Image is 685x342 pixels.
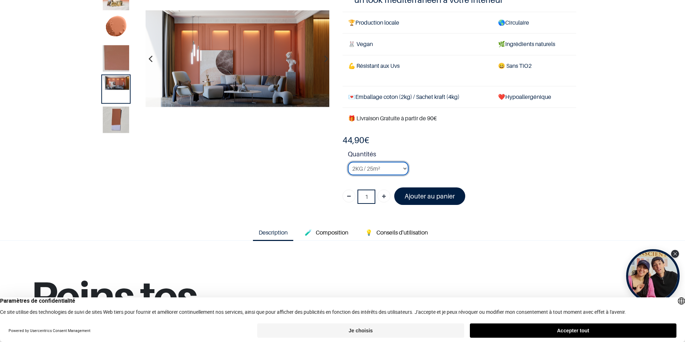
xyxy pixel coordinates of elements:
span: 💡 [365,229,372,236]
span: Composition [316,229,348,236]
img: Product image [146,10,330,107]
td: ans TiO2 [492,55,576,86]
div: Tolstoy bubble widget [626,249,680,303]
td: Ingrédients naturels [492,34,576,55]
td: Circulaire [492,12,576,34]
font: Ajouter au panier [405,192,455,200]
span: Description [259,229,288,236]
b: € [342,135,369,145]
a: Supprimer [342,190,355,202]
div: Open Tolstoy widget [626,249,680,303]
strong: Quantités [348,149,576,162]
div: Close Tolstoy widget [671,250,679,258]
td: Emballage coton (2kg) / Sachet kraft (4kg) [342,86,492,108]
span: 💌 [348,93,355,100]
img: Product image [103,45,129,72]
img: Product image [103,76,129,90]
span: 🐰 Vegan [348,40,373,47]
span: 💪 Résistant aux Uvs [348,62,400,69]
a: Ajouter [377,190,390,202]
a: Ajouter au panier [394,187,465,205]
span: 🌿 [498,40,505,47]
span: 🧪 [305,229,312,236]
td: Production locale [342,12,492,34]
span: 🏆 [348,19,355,26]
font: 🎁 Livraison Gratuite à partir de 90€ [348,115,437,122]
iframe: Tidio Chat [648,296,682,330]
span: 🌎 [498,19,505,26]
img: Product image [103,15,129,41]
img: Product image [103,107,129,133]
td: ❤️Hypoallergénique [492,86,576,108]
span: 😄 S [498,62,509,69]
div: Open Tolstoy [626,249,680,303]
span: Conseils d'utilisation [376,229,428,236]
span: 44,90 [342,135,364,145]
